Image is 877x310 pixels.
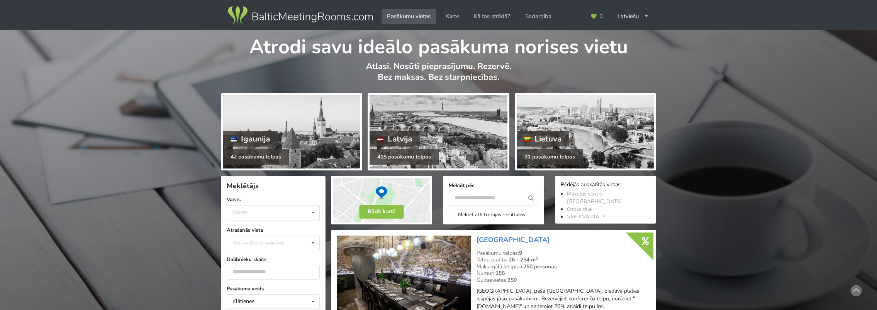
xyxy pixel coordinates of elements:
[477,256,650,263] div: Telpu platība:
[227,285,320,293] label: Pasākuma veids
[495,270,505,277] strong: 155
[567,206,592,213] a: Ozola zāle
[382,9,436,24] a: Pasākumu vietas
[370,149,439,165] div: 415 pasākumu telpas
[567,213,606,221] a: VEF KVARTĀLS
[221,61,656,91] p: Atlasi. Nosūti pieprasījumu. Rezervē. Bez maksas. Bez starpniecības.
[477,235,550,244] a: [GEOGRAPHIC_DATA]
[221,30,656,59] h1: Atrodi savu ideālo pasākuma norises vietu
[517,131,570,147] div: Lietuva
[370,131,420,147] div: Latvija
[567,190,622,205] a: Mākslas centrs [GEOGRAPHIC_DATA]
[599,13,603,19] span: 0
[227,196,320,204] label: Valsts
[232,209,248,216] div: Valsts
[477,250,650,257] div: Pasākumu telpas:
[223,149,289,165] div: 42 pasākumu telpas
[368,93,509,170] a: Latvija 415 pasākumu telpas
[515,93,656,170] a: Lietuva 31 pasākumu telpas
[440,9,465,24] a: Karte
[231,238,302,247] div: Var izvēlēties vairākas
[520,9,557,24] a: Sadarbība
[536,255,538,261] sup: 2
[612,9,654,24] div: Latviešu
[226,5,374,26] img: Baltic Meeting Rooms
[227,226,320,234] label: Atrašanās vieta
[227,181,259,190] span: Meklētājs
[468,9,516,24] a: Kā tas strādā?
[523,263,557,270] strong: 250 personas
[561,182,650,189] div: Pēdējās apskatītās vietas:
[232,299,254,304] div: Klātienes
[360,205,404,219] button: Rādīt kartē
[477,277,650,284] div: Gultasvietas:
[519,249,522,257] strong: 9
[449,182,538,189] label: Meklēt pēc
[507,276,517,284] strong: 350
[517,149,583,165] div: 31 pasākumu telpas
[477,263,650,270] div: Maksimālā ietilpība:
[227,256,320,263] label: Dalībnieku skaits
[331,176,432,224] img: Rādīt kartē
[477,270,650,277] div: Numuri:
[509,256,538,263] strong: 26 - 254 m
[221,93,362,170] a: Igaunija 42 pasākumu telpas
[223,131,278,147] div: Igaunija
[449,212,525,218] label: Meklēt atfiltrētajos rezultātos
